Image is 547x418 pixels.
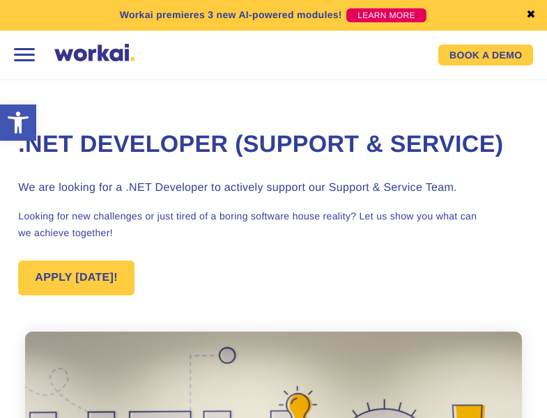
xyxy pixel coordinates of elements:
[18,129,528,161] h1: .NET Developer (Support & Service)
[18,208,528,241] p: Looking for new challenges or just tired of a boring software house reality? Let us show you what...
[18,180,528,196] h3: We are looking for a .NET Developer to actively support our Support & Service Team.
[526,10,536,21] a: ✖
[438,45,533,65] a: BOOK A DEMO
[346,8,426,22] a: LEARN MORE
[18,261,134,295] a: APPLY [DATE]!
[120,8,342,22] p: Workai premieres 3 new AI-powered modules!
